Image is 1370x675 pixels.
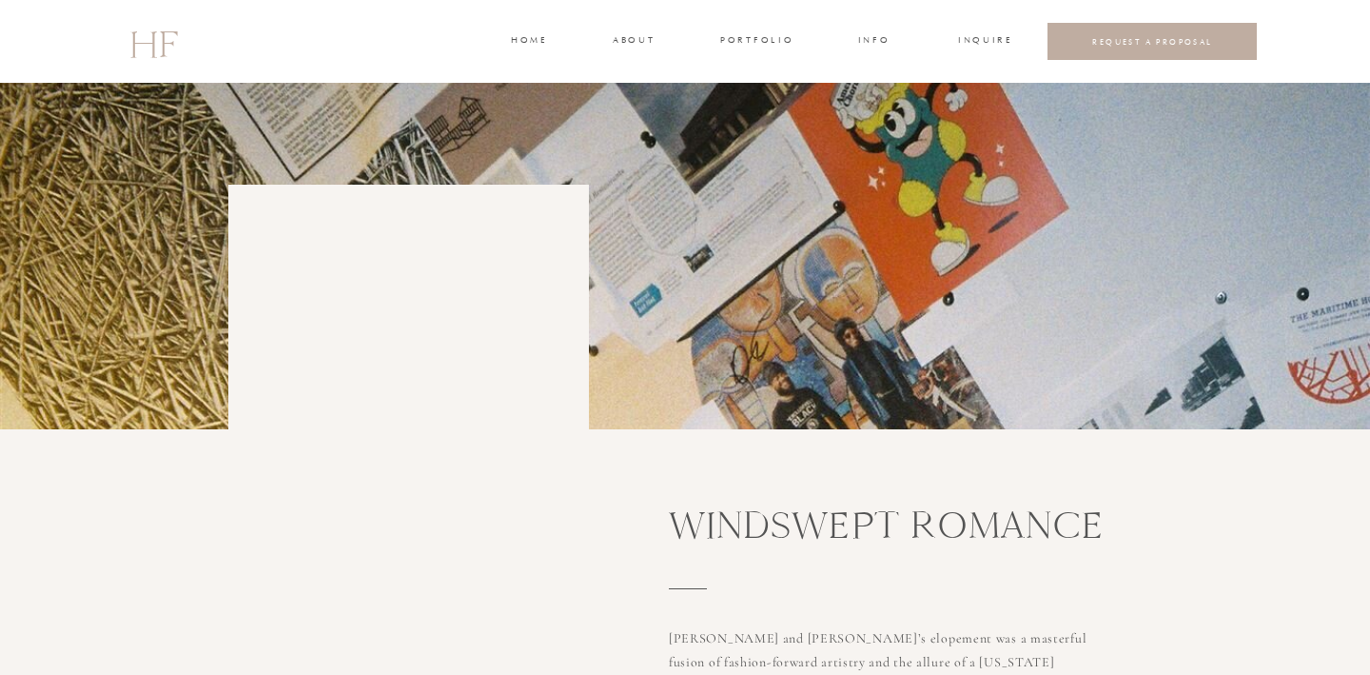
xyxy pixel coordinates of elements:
a: REQUEST A PROPOSAL [1063,36,1243,47]
a: HF [129,14,177,69]
a: portfolio [720,33,792,50]
h3: Windswept ROMANCE [669,506,1246,550]
a: INFO [856,33,891,50]
a: about [613,33,653,50]
a: home [511,33,546,50]
a: INQUIRE [958,33,1009,50]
